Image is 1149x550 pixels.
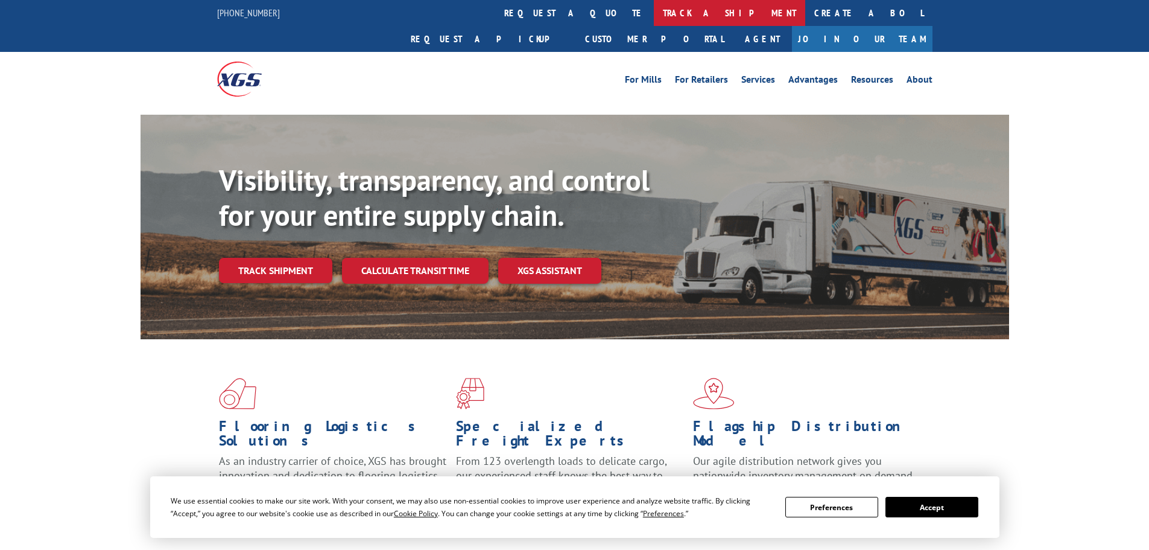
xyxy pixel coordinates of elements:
a: For Mills [625,75,662,88]
img: xgs-icon-flagship-distribution-model-red [693,378,735,409]
button: Preferences [785,497,878,517]
h1: Specialized Freight Experts [456,419,684,454]
a: XGS ASSISTANT [498,258,601,284]
a: Services [741,75,775,88]
img: xgs-icon-focused-on-flooring-red [456,378,484,409]
h1: Flagship Distribution Model [693,419,921,454]
a: About [907,75,932,88]
img: xgs-icon-total-supply-chain-intelligence-red [219,378,256,409]
span: Our agile distribution network gives you nationwide inventory management on demand. [693,454,915,482]
b: Visibility, transparency, and control for your entire supply chain. [219,161,650,234]
a: Advantages [788,75,838,88]
a: Request a pickup [402,26,576,52]
a: [PHONE_NUMBER] [217,7,280,19]
a: Track shipment [219,258,332,283]
a: Calculate transit time [342,258,489,284]
a: Resources [851,75,893,88]
span: Preferences [643,508,684,519]
h1: Flooring Logistics Solutions [219,419,447,454]
p: From 123 overlength loads to delicate cargo, our experienced staff knows the best way to move you... [456,454,684,508]
span: Cookie Policy [394,508,438,519]
a: Customer Portal [576,26,733,52]
div: Cookie Consent Prompt [150,476,999,538]
button: Accept [885,497,978,517]
a: Join Our Team [792,26,932,52]
div: We use essential cookies to make our site work. With your consent, we may also use non-essential ... [171,494,771,520]
a: For Retailers [675,75,728,88]
a: Agent [733,26,792,52]
span: As an industry carrier of choice, XGS has brought innovation and dedication to flooring logistics... [219,454,446,497]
